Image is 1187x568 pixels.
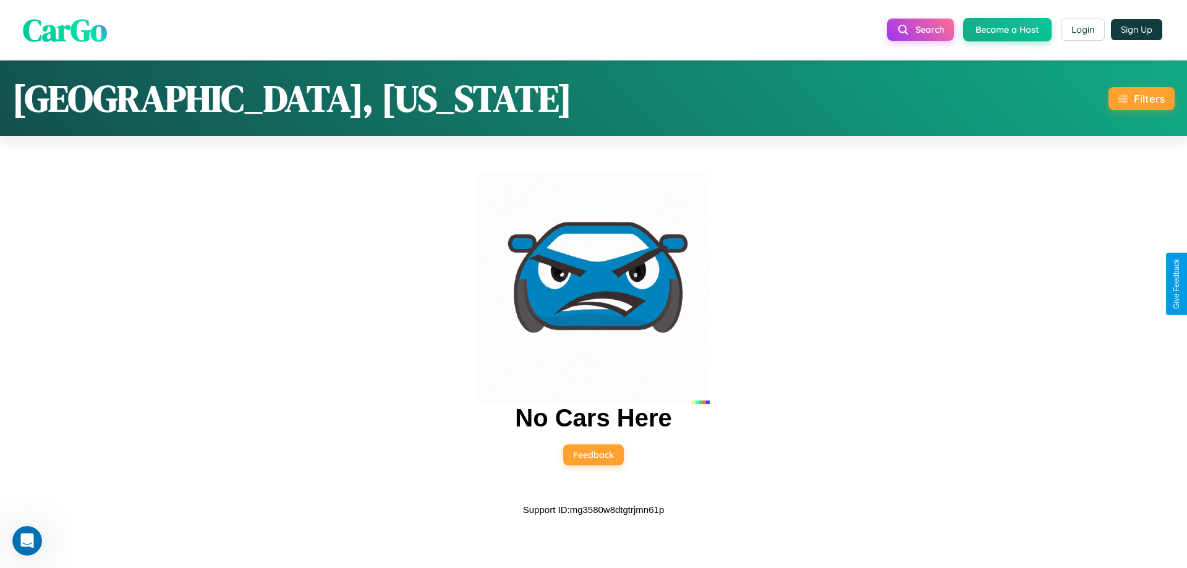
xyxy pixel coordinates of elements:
button: Sign Up [1111,19,1162,40]
h1: [GEOGRAPHIC_DATA], [US_STATE] [12,73,572,124]
p: Support ID: mg3580w8dtgtrjmn61p [523,501,664,518]
button: Feedback [563,444,624,465]
button: Search [887,19,954,41]
h2: No Cars Here [515,404,671,432]
img: car [477,172,710,404]
iframe: Intercom live chat [12,526,42,556]
button: Become a Host [963,18,1052,41]
span: CarGo [23,8,107,51]
span: Search [916,24,944,35]
div: Filters [1134,92,1165,105]
button: Login [1061,19,1105,41]
button: Filters [1108,87,1175,110]
div: Give Feedback [1172,259,1181,309]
